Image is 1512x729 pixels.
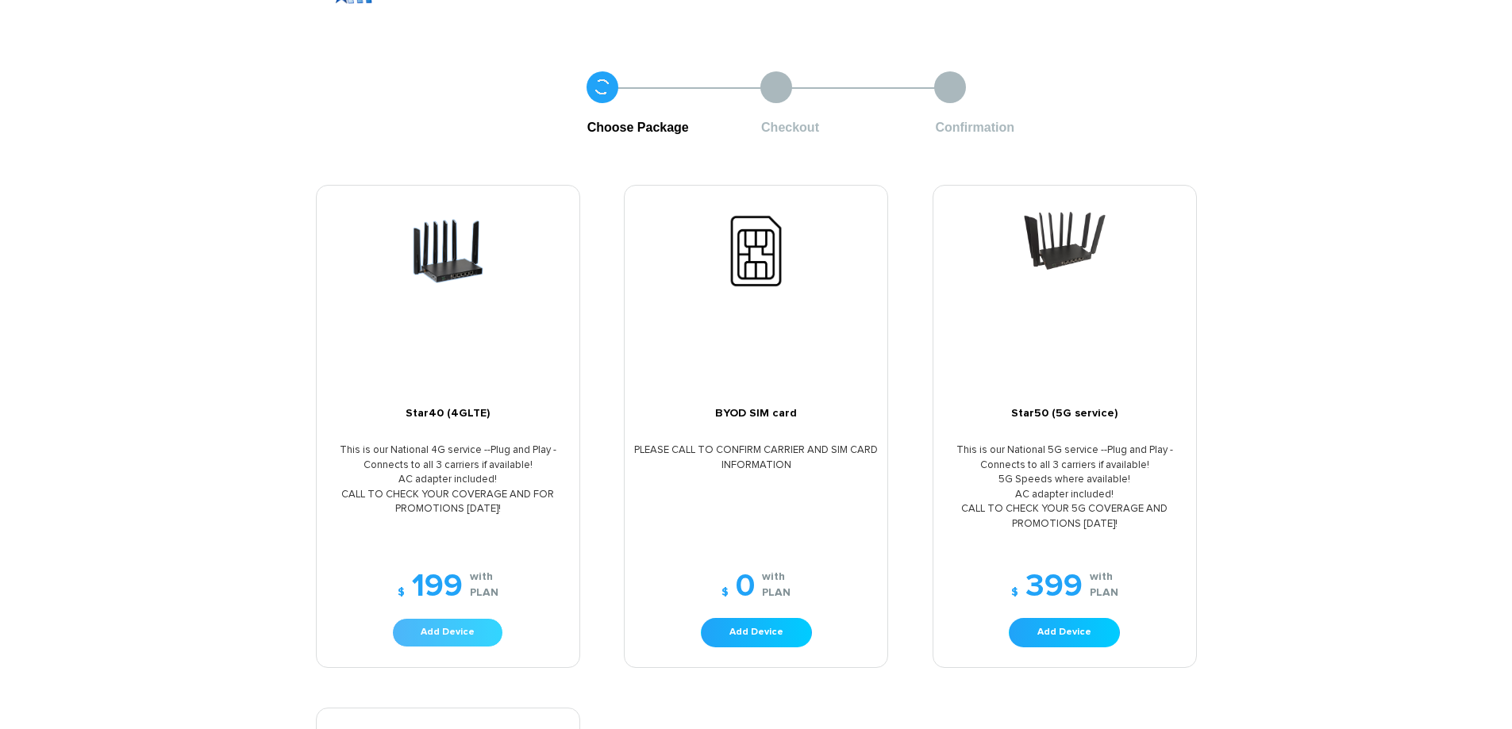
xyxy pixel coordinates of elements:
[587,121,689,134] span: Choose Package
[470,569,498,585] i: with
[412,570,463,602] span: 199
[1090,585,1118,600] i: PLAN
[736,570,755,602] span: 0
[761,121,819,134] span: Checkout
[933,408,1196,420] h5: Star50 (5G service)
[317,443,579,517] p: This is our National 4G service --Plug and Play -Connects to all 3 carriers if available! AC adap...
[762,585,791,600] i: PLAN
[470,585,498,600] i: PLAN
[317,408,579,420] h5: Star40 (4GLTE)
[721,587,729,598] span: $
[762,569,791,585] i: with
[933,443,1196,531] p: This is our National 5G service --Plug and Play -Connects to all 3 carriers if available! 5G Spee...
[398,587,405,598] span: $
[1025,570,1083,602] span: 399
[625,443,887,473] p: PLEASE CALL TO CONFIRM CARRIER AND SIM CARD INFORMATION
[701,618,812,647] a: Add Device
[1009,618,1120,647] a: Add Device
[935,121,1014,134] span: Confirmation
[1090,569,1118,585] i: with
[392,618,503,647] a: Add Device
[625,408,887,420] h5: BYOD SIM card
[1011,587,1018,598] span: $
